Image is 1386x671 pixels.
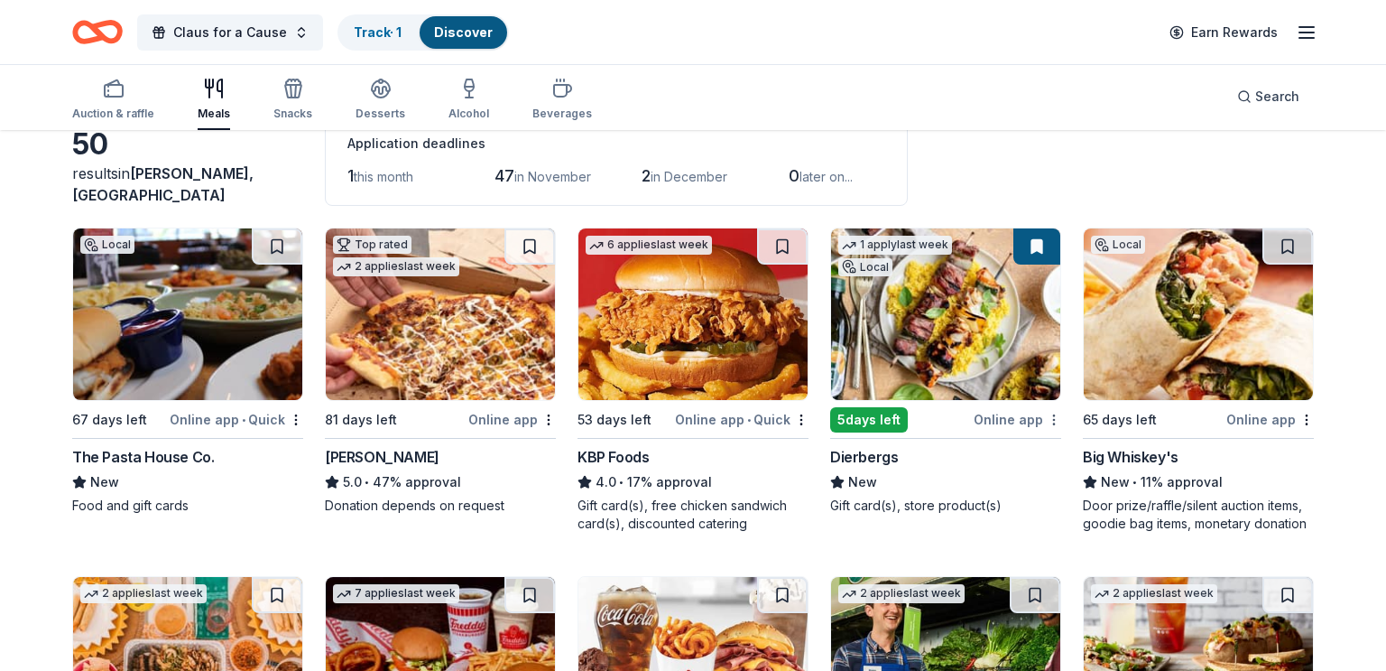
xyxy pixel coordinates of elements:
[577,497,808,533] div: Gift card(s), free chicken sandwich card(s), discounted catering
[72,70,154,130] button: Auction & raffle
[789,166,799,185] span: 0
[596,471,616,493] span: 4.0
[577,228,808,533] a: Image for KBP Foods6 applieslast week53 days leftOnline app•QuickKBP Foods4.0•17% approvalGift ca...
[73,228,302,400] img: Image for The Pasta House Co.
[448,107,489,121] div: Alcohol
[72,163,303,206] div: results
[448,70,489,130] button: Alcohol
[273,107,312,121] div: Snacks
[434,24,493,40] a: Discover
[1083,446,1178,468] div: Big Whiskey's
[831,228,1060,400] img: Image for Dierbergs
[1226,408,1314,431] div: Online app
[1101,471,1130,493] span: New
[333,584,459,603] div: 7 applies last week
[72,11,123,53] a: Home
[1083,471,1314,493] div: 11% approval
[198,107,230,121] div: Meals
[838,236,952,255] div: 1 apply last week
[325,228,556,515] a: Image for Casey'sTop rated2 applieslast week81 days leftOnline app[PERSON_NAME]5.0•47% approvalDo...
[1255,86,1299,107] span: Search
[170,408,303,431] div: Online app Quick
[830,446,898,468] div: Dierbergs
[72,228,303,515] a: Image for The Pasta House Co.Local67 days leftOnline app•QuickThe Pasta House Co.NewFood and gift...
[1084,228,1313,400] img: Image for Big Whiskey's
[1083,409,1157,431] div: 65 days left
[578,228,808,400] img: Image for KBP Foods
[72,164,254,204] span: [PERSON_NAME], [GEOGRAPHIC_DATA]
[651,169,727,184] span: in December
[577,446,649,468] div: KBP Foods
[80,584,207,603] div: 2 applies last week
[325,471,556,493] div: 47% approval
[325,497,556,515] div: Donation depends on request
[173,22,287,43] span: Claus for a Cause
[325,446,439,468] div: [PERSON_NAME]
[198,70,230,130] button: Meals
[1083,228,1314,533] a: Image for Big Whiskey'sLocal65 days leftOnline appBig Whiskey'sNew•11% approvalDoor prize/raffle/...
[586,236,712,255] div: 6 applies last week
[347,133,885,154] div: Application deadlines
[354,169,413,184] span: this month
[848,471,877,493] span: New
[619,475,624,489] span: •
[838,584,965,603] div: 2 applies last week
[747,413,751,427] span: •
[830,497,1061,515] div: Gift card(s), store product(s)
[337,14,509,51] button: Track· 1Discover
[354,24,402,40] a: Track· 1
[72,409,147,431] div: 67 days left
[830,228,1061,515] a: Image for Dierbergs1 applylast weekLocal5days leftOnline appDierbergsNewGift card(s), store produ...
[494,166,514,185] span: 47
[343,471,362,493] span: 5.0
[1091,236,1145,254] div: Local
[514,169,591,184] span: in November
[1159,16,1289,49] a: Earn Rewards
[72,497,303,515] div: Food and gift cards
[326,228,555,400] img: Image for Casey's
[325,409,397,431] div: 81 days left
[137,14,323,51] button: Claus for a Cause
[72,446,214,468] div: The Pasta House Co.
[356,107,405,121] div: Desserts
[365,475,369,489] span: •
[577,471,808,493] div: 17% approval
[532,70,592,130] button: Beverages
[333,257,459,276] div: 2 applies last week
[80,236,134,254] div: Local
[273,70,312,130] button: Snacks
[974,408,1061,431] div: Online app
[72,107,154,121] div: Auction & raffle
[468,408,556,431] div: Online app
[356,70,405,130] button: Desserts
[577,409,651,431] div: 53 days left
[838,258,892,276] div: Local
[642,166,651,185] span: 2
[90,471,119,493] span: New
[333,236,411,254] div: Top rated
[675,408,808,431] div: Online app Quick
[72,126,303,163] div: 50
[72,164,254,204] span: in
[830,407,908,433] div: 5 days left
[799,169,853,184] span: later on...
[1091,584,1217,603] div: 2 applies last week
[1083,497,1314,533] div: Door prize/raffle/silent auction items, goodie bag items, monetary donation
[1223,79,1314,115] button: Search
[347,166,354,185] span: 1
[242,413,245,427] span: •
[532,107,592,121] div: Beverages
[1132,475,1137,489] span: •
